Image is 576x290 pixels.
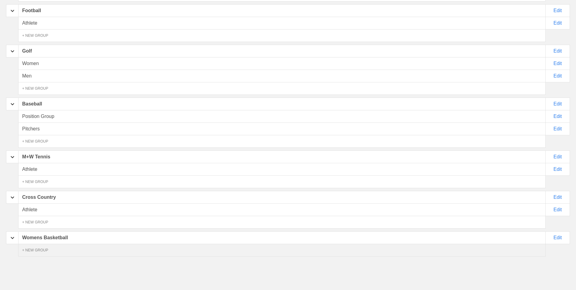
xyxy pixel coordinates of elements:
div: Football [18,4,546,17]
div: Edit [546,70,570,82]
div: + NEW GROUP [18,244,546,257]
div: Edit [546,163,570,176]
img: carrot_down.png [11,156,14,158]
img: carrot_down.png [11,10,14,12]
div: M+W Tennis [18,150,546,163]
div: Edit [546,45,570,57]
div: Edit [546,203,570,216]
div: Women [18,57,546,70]
div: Men [18,70,546,82]
iframe: Chat Widget [546,261,576,290]
div: Edit [546,150,570,163]
div: Baseball [18,98,546,110]
div: Edit [546,191,570,204]
div: Edit [546,110,570,123]
div: + NEW GROUP [18,82,546,95]
div: Cross Country [18,191,546,204]
div: Edit [546,57,570,70]
div: Womens Basketball [18,231,546,244]
div: Edit [546,4,570,17]
img: carrot_down.png [11,103,14,105]
div: + NEW GROUP [18,29,546,42]
div: Golf [18,45,546,57]
div: Edit [546,231,570,244]
div: Athlete [18,17,546,29]
div: Athlete [18,163,546,176]
div: + NEW GROUP [18,135,546,148]
div: Edit [546,123,570,135]
div: Edit [546,17,570,29]
div: Position Group [18,110,546,123]
img: carrot_down.png [11,237,14,239]
div: Athlete [18,203,546,216]
div: + NEW GROUP [18,216,546,229]
img: carrot_down.png [11,50,14,53]
div: Pitchers [18,123,546,135]
div: + NEW GROUP [18,175,546,188]
div: Edit [546,98,570,110]
img: carrot_down.png [11,196,14,199]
